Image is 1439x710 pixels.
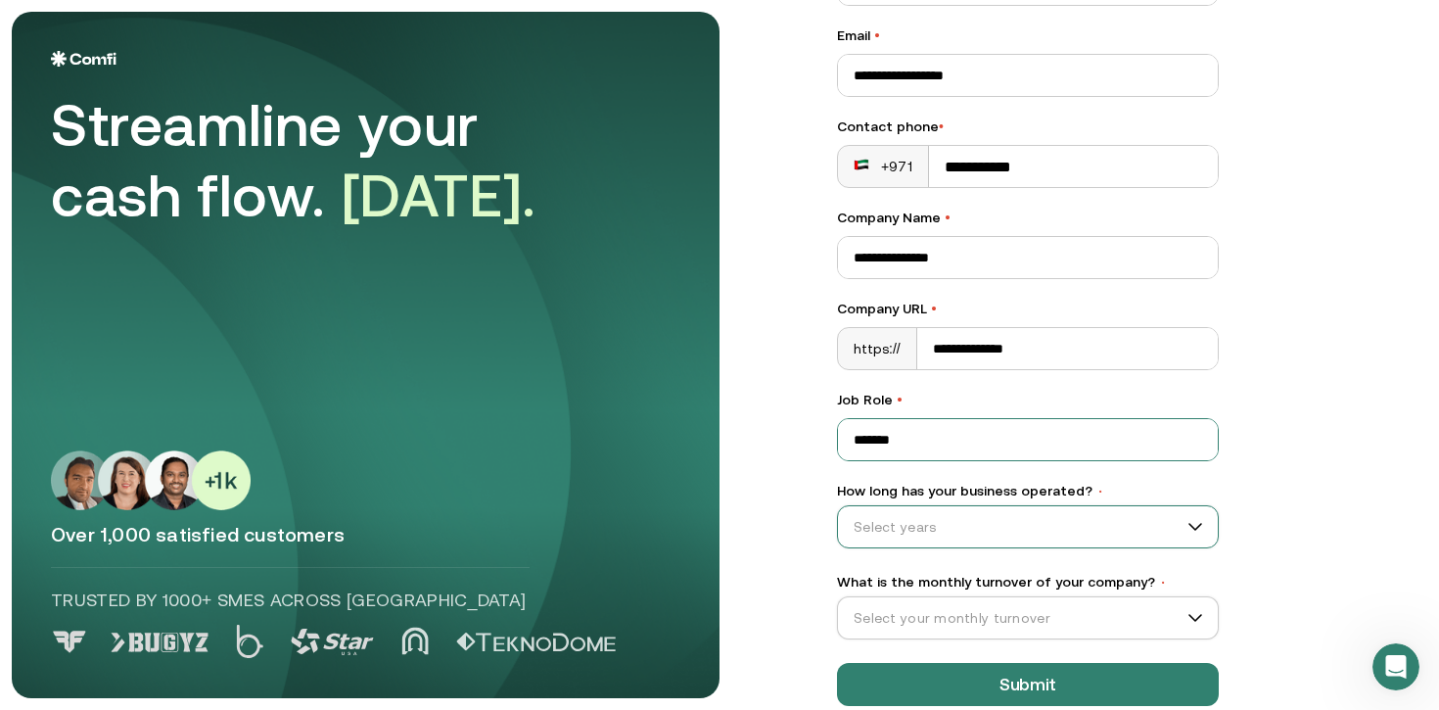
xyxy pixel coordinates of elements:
[837,481,1219,501] label: How long has your business operated?
[401,627,429,655] img: Logo 4
[837,117,1219,137] div: Contact phone
[51,631,88,653] img: Logo 0
[854,157,912,176] div: +971
[291,629,374,655] img: Logo 3
[837,208,1219,228] label: Company Name
[51,90,599,231] div: Streamline your cash flow.
[837,572,1219,592] label: What is the monthly turnover of your company?
[838,328,917,369] div: https://
[236,625,263,658] img: Logo 2
[111,633,209,652] img: Logo 1
[837,663,1219,706] button: Submit
[1372,643,1419,690] iframe: Intercom live chat
[51,522,680,547] p: Over 1,000 satisfied customers
[1159,576,1167,590] span: •
[342,162,536,229] span: [DATE].
[939,118,944,134] span: •
[931,301,937,316] span: •
[837,390,1219,410] label: Job Role
[874,27,880,43] span: •
[456,633,616,652] img: Logo 5
[1096,485,1104,498] span: •
[51,51,116,67] img: Logo
[897,392,903,407] span: •
[945,210,951,225] span: •
[837,299,1219,319] label: Company URL
[837,25,1219,46] label: Email
[51,588,530,613] p: Trusted by 1000+ SMEs across [GEOGRAPHIC_DATA]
